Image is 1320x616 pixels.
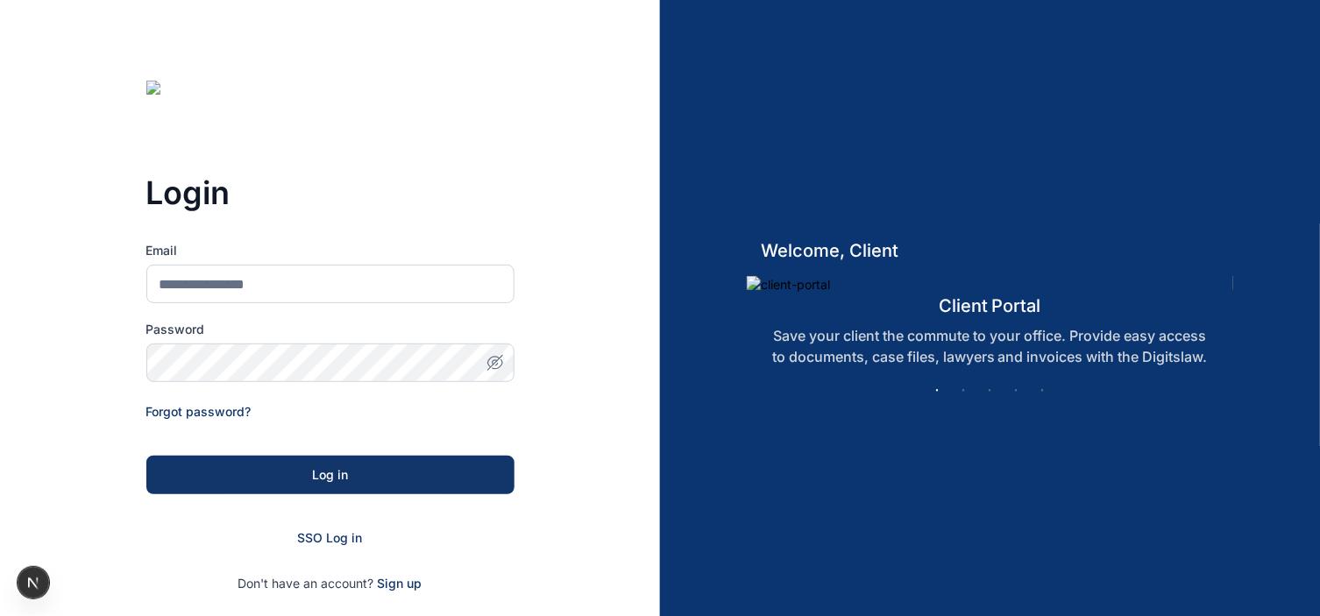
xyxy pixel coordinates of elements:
[146,81,262,109] img: digitslaw-logo
[378,576,422,591] a: Sign up
[1034,382,1052,400] button: 5
[298,530,363,545] a: SSO Log in
[1008,382,1025,400] button: 4
[747,325,1233,367] p: Save your client the commute to your office. Provide easy access to documents, case files, lawyer...
[146,575,515,592] p: Don't have an account?
[856,382,874,400] button: Previous
[146,456,515,494] button: Log in
[146,321,515,338] label: Password
[146,404,252,419] a: Forgot password?
[146,175,515,210] h3: Login
[982,382,999,400] button: 3
[955,382,973,400] button: 2
[747,294,1233,318] h5: client portal
[174,466,486,484] div: Log in
[378,575,422,592] span: Sign up
[1106,382,1124,400] button: Next
[747,238,1233,263] h5: welcome, client
[747,276,1233,294] img: client-portal
[146,242,515,259] label: Email
[929,382,947,400] button: 1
